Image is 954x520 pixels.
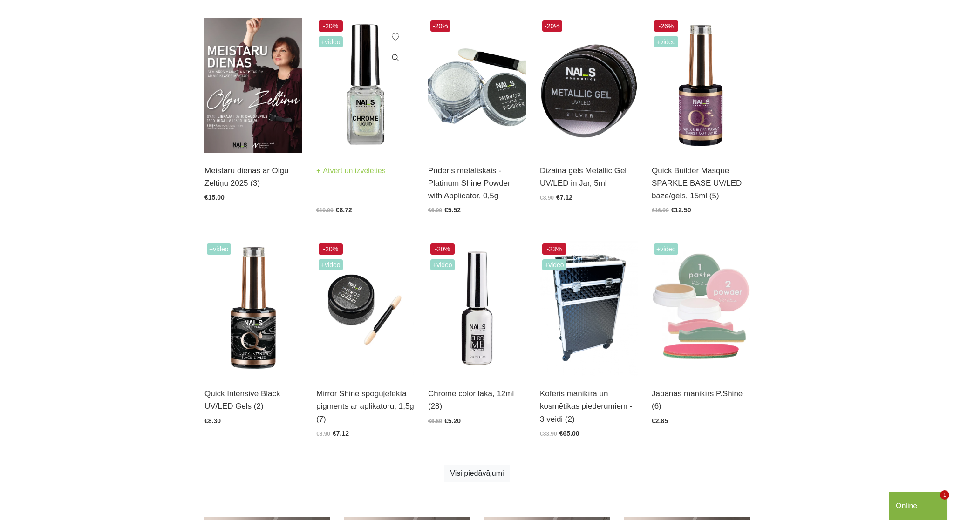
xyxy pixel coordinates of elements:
[559,430,579,437] span: €65.00
[316,387,414,425] a: Mirror Shine spoguļefekta pigments ar aplikatoru, 1,5g (7)
[207,243,231,255] span: +Video
[316,207,334,214] span: €10.90
[444,206,461,214] span: €5.52
[540,387,638,425] a: Koferis manikīra un kosmētikas piederumiem - 3 veidi (2)
[428,418,442,425] span: €6.50
[556,194,572,201] span: €7.12
[540,431,557,437] span: €83.90
[540,195,554,201] span: €8.90
[316,241,414,376] img: MIRROR SHINE POWDER - piesātināta pigmenta spoguļspīduma toņi spilgtam un pamanāmam manikīram! Id...
[428,387,526,412] a: Chrome color laka, 12ml (28)
[430,20,450,32] span: -20%
[319,243,343,255] span: -20%
[319,259,343,270] span: +Video
[316,164,386,177] a: Atvērt un izvēlēties
[652,241,750,376] img: “Japānas manikīrs” – sapnis par veseliem un stipriem nagiem ir piepildījies!Japānas manikīrs izte...
[652,417,668,425] span: €2.85
[652,207,669,214] span: €16.90
[204,241,302,376] img: Quick Intensive Black - īpaši pigmentēta melnā gellaka. * Vienmērīgs pārklājums 1 kārtā bez svītr...
[316,431,330,437] span: €8.90
[444,417,461,425] span: €5.20
[540,18,638,153] img: Metallic Gel UV/LED ir intensīvi pigmentets metala dizaina gēls, kas palīdz radīt reljefu zīmējum...
[204,164,302,189] a: Meistaru dienas ar Olgu Zeltiņu 2025 (3)
[204,417,221,425] span: €8.30
[430,259,455,270] span: +Video
[428,207,442,214] span: €6.90
[204,194,225,201] span: €15.00
[652,164,750,203] a: Quick Builder Masque SPARKLE BASE UV/LED bāze/gēls, 15ml (5)
[204,18,302,153] img: ✨ Meistaru dienas ar Olgu Zeltiņu 2025 ✨ RUDENS / Seminārs manikīra meistariem Liepāja – 7. okt.,...
[428,18,526,153] img: Augstas kvalitātes, metāliskā spoguļefekta dizaina pūderis lieliskam spīdumam. Šobrīd aktuāls spi...
[540,241,638,376] img: Profesionāls Koferis manikīra un kosmētikas piederumiemPiejams dažādās krāsās:Melns, balts, zelta...
[654,20,678,32] span: -26%
[430,243,455,255] span: -20%
[336,206,352,214] span: €8.72
[428,241,526,376] img: Paredzēta hromēta jeb spoguļspīduma efekta veidošanai uz pilnas naga plātnes vai atsevišķiem diza...
[654,36,678,47] span: +Video
[316,18,414,153] img: Dizaina produkts spilgtā spoguļa efekta radīšanai.LIETOŠANA: Pirms lietošanas nepieciešams sakrat...
[542,243,566,255] span: -23%
[428,164,526,203] a: Pūderis metāliskais - Platinum Shine Powder with Applicator, 0,5g
[333,430,349,437] span: €7.12
[542,20,562,32] span: -20%
[319,36,343,47] span: +Video
[319,20,343,32] span: -20%
[540,164,638,189] a: Dizaina gēls Metallic Gel UV/LED in Jar, 5ml
[542,259,566,270] span: +Video
[654,243,678,255] span: +Video
[652,387,750,412] a: Japānas manikīrs P.Shine (6)
[444,465,510,482] a: Visi piedāvājumi
[889,490,949,520] iframe: chat widget
[652,18,750,153] img: Maskējoša, viegli mirdzoša bāze/gels. Unikāls produkts ar daudz izmantošanas iespējām: •Bāze gell...
[671,206,691,214] span: €12.50
[204,387,302,412] a: Quick Intensive Black UV/LED Gels (2)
